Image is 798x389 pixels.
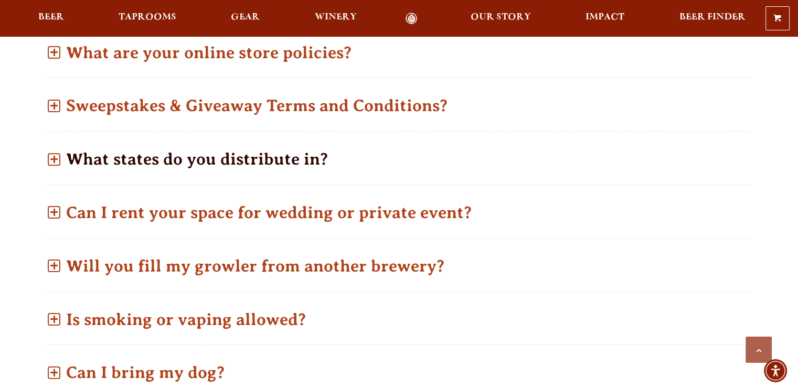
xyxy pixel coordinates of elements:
a: Taprooms [112,13,183,25]
span: Impact [586,13,624,21]
p: Will you fill my growler from another brewery? [48,247,751,285]
a: Odell Home [392,13,431,25]
span: Beer [38,13,64,21]
a: Beer Finder [672,13,752,25]
a: Beer [31,13,71,25]
a: Scroll to top [746,337,772,363]
span: Taprooms [119,13,176,21]
p: What are your online store policies? [48,34,751,71]
p: Can I rent your space for wedding or private event? [48,194,751,231]
a: Winery [308,13,364,25]
span: Winery [315,13,357,21]
div: Accessibility Menu [764,359,787,382]
span: Beer Finder [679,13,745,21]
a: Gear [224,13,267,25]
p: Sweepstakes & Giveaway Terms and Conditions? [48,87,751,124]
a: Our Story [464,13,538,25]
span: Gear [231,13,260,21]
p: What states do you distribute in? [48,141,751,178]
span: Our Story [471,13,531,21]
a: Impact [579,13,631,25]
p: Is smoking or vaping allowed? [48,301,751,338]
